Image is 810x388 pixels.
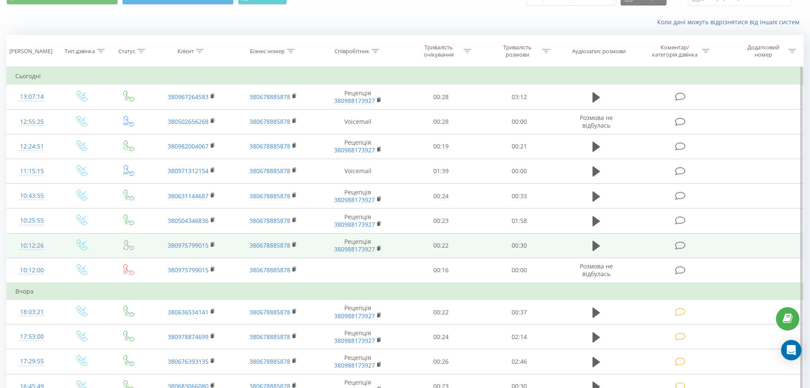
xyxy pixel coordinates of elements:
td: 00:16 [402,258,480,283]
div: Додатковий номер [741,44,786,58]
td: 00:00 [480,258,558,283]
div: Тривалість очікування [416,44,461,58]
td: 00:26 [402,349,480,374]
a: 380636534141 [168,308,209,316]
td: Рецепція [314,85,402,109]
a: 380678885878 [249,333,290,341]
a: 380678885878 [249,241,290,249]
td: 00:37 [480,300,558,325]
td: 00:00 [480,109,558,134]
td: 00:19 [402,134,480,159]
td: 00:00 [480,159,558,183]
a: 380631144687 [168,192,209,200]
div: 13:07:14 [15,88,48,105]
div: Бізнес номер [250,48,285,55]
td: Voicemail [314,159,402,183]
td: 00:22 [402,300,480,325]
a: 380678885878 [249,266,290,274]
a: 380975799015 [168,266,209,274]
a: 380988173927 [334,361,375,369]
td: Рецепція [314,208,402,233]
div: 10:25:55 [15,212,48,229]
td: 00:30 [480,233,558,258]
div: 12:55:25 [15,114,48,130]
a: 380502656268 [168,117,209,126]
div: 17:29:55 [15,353,48,370]
div: 10:12:00 [15,262,48,279]
a: 380988173927 [334,245,375,253]
div: Тривалість розмови [495,44,540,58]
a: 380678885878 [249,93,290,101]
div: 10:43:55 [15,188,48,204]
td: 03:12 [480,85,558,109]
td: Voicemail [314,109,402,134]
a: 380988173927 [334,337,375,345]
td: Сьогодні [7,68,804,85]
td: 00:33 [480,184,558,208]
td: Рецепція [314,184,402,208]
div: 10:12:26 [15,237,48,254]
div: Тип дзвінка [65,48,95,55]
a: 380678885878 [249,167,290,175]
a: 380676393135 [168,357,209,365]
td: 00:28 [402,109,480,134]
td: 01:58 [480,208,558,233]
a: 380967264583 [168,93,209,101]
a: 380678885878 [249,192,290,200]
div: Коментар/категорія дзвінка [650,44,700,58]
td: 00:22 [402,233,480,258]
a: Коли дані можуть відрізнятися вiд інших систем [657,18,804,26]
div: 18:03:21 [15,304,48,320]
td: Рецепція [314,349,402,374]
div: [PERSON_NAME] [9,48,52,55]
td: Рецепція [314,325,402,349]
a: 380678885878 [249,142,290,150]
td: Вчора [7,283,804,300]
a: 380988173927 [334,146,375,154]
td: Рецепція [314,300,402,325]
div: 17:53:00 [15,328,48,345]
div: Open Intercom Messenger [781,340,801,360]
a: 380982004067 [168,142,209,150]
div: Статус [118,48,135,55]
div: Співробітник [335,48,369,55]
a: 380975799015 [168,241,209,249]
a: 380988173927 [334,312,375,320]
td: 02:46 [480,349,558,374]
td: Рецепція [314,233,402,258]
div: Аудіозапис розмови [572,48,626,55]
td: 00:28 [402,85,480,109]
a: 380988173927 [334,196,375,204]
div: Клієнт [177,48,194,55]
a: 380678885878 [249,117,290,126]
td: 00:23 [402,208,480,233]
td: 00:24 [402,325,480,349]
td: 00:21 [480,134,558,159]
a: 380504346836 [168,217,209,225]
td: 02:14 [480,325,558,349]
a: 380978874699 [168,333,209,341]
div: 11:15:15 [15,163,48,180]
a: 380678885878 [249,217,290,225]
td: 00:24 [402,184,480,208]
td: Рецепція [314,134,402,159]
span: Розмова не відбулась [580,262,613,278]
a: 380971312154 [168,167,209,175]
a: 380678885878 [249,308,290,316]
span: Розмова не відбулась [580,114,613,129]
a: 380988173927 [334,97,375,105]
td: 01:39 [402,159,480,183]
a: 380678885878 [249,357,290,365]
div: 12:24:51 [15,138,48,155]
a: 380988173927 [334,220,375,228]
